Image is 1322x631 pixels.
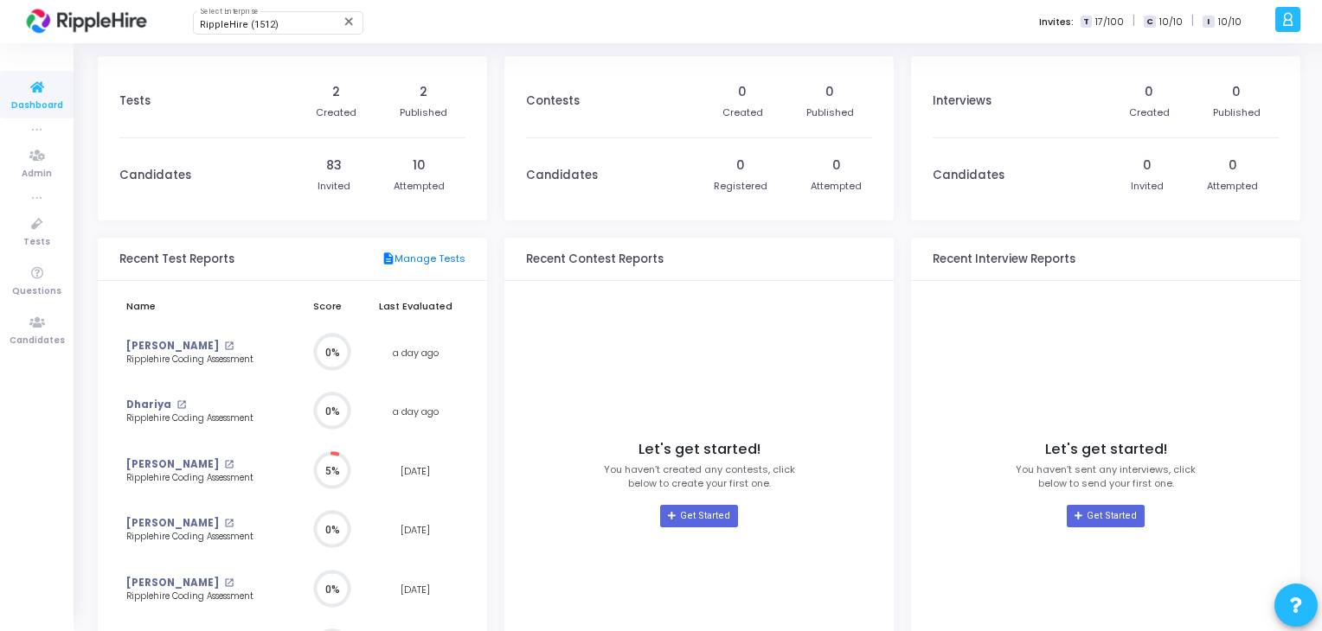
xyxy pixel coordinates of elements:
mat-icon: open_in_new [224,519,234,528]
div: Registered [714,179,767,194]
h3: Contests [526,94,580,108]
p: You haven’t created any contests, click below to create your first one. [604,462,795,491]
div: 2 [420,83,427,101]
div: Ripplehire Coding Assessment [126,472,260,485]
mat-icon: open_in_new [224,341,234,351]
div: Ripplehire Coding Assessment [126,531,260,544]
span: Candidates [10,334,65,348]
span: T [1081,16,1092,29]
div: Published [400,105,447,120]
span: Admin [22,167,52,182]
div: Invited [1131,179,1164,194]
h3: Recent Contest Reports [526,252,664,266]
a: Get Started [660,505,737,527]
mat-icon: description [382,252,395,267]
div: Invited [318,179,350,194]
div: 0 [738,83,747,101]
label: Invites: [1039,15,1074,29]
th: Last Evaluated [365,290,465,323]
div: 0 [825,83,834,101]
div: 10 [413,156,426,175]
td: [DATE] [365,500,465,560]
h4: Let's get started! [1045,441,1167,458]
th: Name [119,290,290,323]
td: a day ago [365,323,465,383]
span: C [1144,16,1155,29]
div: 0 [736,156,745,175]
a: Manage Tests [382,252,465,267]
div: Published [1213,105,1261,120]
div: Created [316,105,356,120]
th: Score [290,290,365,323]
span: I [1203,16,1214,29]
a: [PERSON_NAME] [126,457,219,472]
h3: Candidates [119,169,191,182]
h3: Interviews [933,94,991,108]
div: 83 [326,156,342,175]
a: Get Started [1067,505,1144,527]
div: Ripplehire Coding Assessment [126,412,260,425]
p: You haven’t sent any interviews, click below to send your first one. [1016,462,1196,491]
td: [DATE] [365,560,465,620]
a: [PERSON_NAME] [126,516,219,531]
mat-icon: open_in_new [176,400,186,410]
span: 10/10 [1218,15,1242,29]
span: | [1191,12,1194,30]
h3: Recent Interview Reports [933,252,1075,266]
span: RippleHire (1512) [200,19,279,30]
h3: Candidates [933,169,1004,182]
div: 2 [332,83,340,101]
div: Attempted [394,179,445,194]
span: 10/10 [1159,15,1183,29]
div: Created [1129,105,1170,120]
h3: Recent Test Reports [119,252,234,266]
div: Created [722,105,763,120]
h3: Candidates [526,169,598,182]
td: [DATE] [365,442,465,501]
div: Published [806,105,854,120]
mat-icon: open_in_new [224,578,234,588]
div: 0 [1145,83,1153,101]
div: Ripplehire Coding Assessment [126,354,260,366]
img: logo [22,4,151,39]
mat-icon: Clear [343,15,356,29]
span: | [1133,12,1135,30]
span: Tests [23,235,50,250]
span: Dashboard [11,99,63,113]
div: 0 [1143,156,1152,175]
div: 0 [1232,83,1241,101]
div: Attempted [811,179,862,194]
div: Ripplehire Coding Assessment [126,590,260,603]
mat-icon: open_in_new [224,460,234,469]
span: 17/100 [1095,15,1124,29]
div: 0 [1229,156,1237,175]
span: Questions [12,284,61,299]
td: a day ago [365,382,465,442]
div: Attempted [1207,179,1258,194]
h3: Tests [119,94,151,108]
a: [PERSON_NAME] [126,576,219,590]
div: 0 [832,156,841,175]
a: [PERSON_NAME] [126,339,219,354]
a: Dhariya [126,398,171,412]
h4: Let's get started! [639,441,760,458]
